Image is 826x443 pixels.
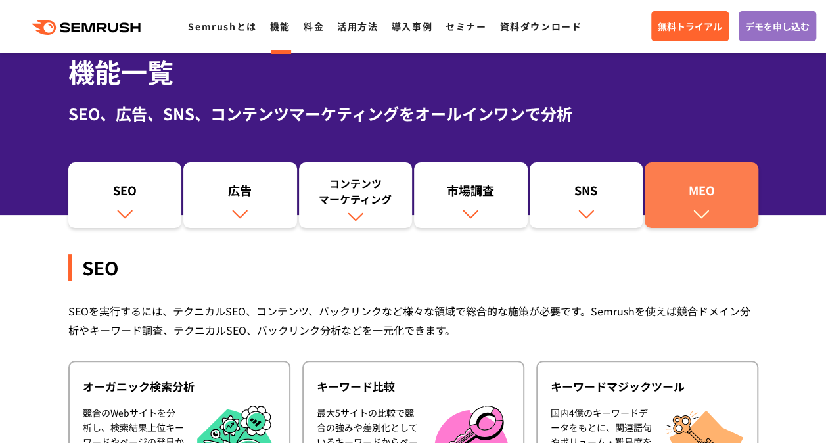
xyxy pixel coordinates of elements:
a: 資料ダウンロード [499,20,582,33]
div: コンテンツ マーケティング [306,175,406,207]
div: SEO [68,254,758,281]
h1: 機能一覧 [68,53,758,91]
div: MEO [651,182,752,204]
div: SEO、広告、SNS、コンテンツマーケティングをオールインワンで分析 [68,102,758,126]
a: SNS [530,162,643,228]
a: MEO [645,162,758,228]
a: 導入事例 [392,20,432,33]
a: デモを申し込む [739,11,816,41]
a: 市場調査 [414,162,528,228]
a: 広告 [183,162,297,228]
a: セミナー [446,20,486,33]
a: 料金 [304,20,324,33]
div: 市場調査 [421,182,521,204]
a: Semrushとは [188,20,256,33]
div: 広告 [190,182,290,204]
div: SNS [536,182,637,204]
div: キーワード比較 [317,379,510,394]
a: 機能 [270,20,290,33]
div: SEOを実行するには、テクニカルSEO、コンテンツ、バックリンクなど様々な領域で総合的な施策が必要です。Semrushを使えば競合ドメイン分析やキーワード調査、テクニカルSEO、バックリンク分析... [68,302,758,340]
div: キーワードマジックツール [551,379,744,394]
a: コンテンツマーケティング [299,162,413,228]
a: 無料トライアル [651,11,729,41]
span: 無料トライアル [658,19,722,34]
a: SEO [68,162,182,228]
div: SEO [75,182,175,204]
span: デモを申し込む [745,19,810,34]
div: オーガニック検索分析 [83,379,276,394]
a: 活用方法 [337,20,378,33]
